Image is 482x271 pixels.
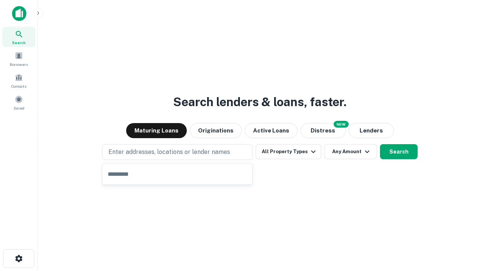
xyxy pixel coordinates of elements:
p: Enter addresses, locations or lender names [108,148,230,157]
a: Contacts [2,70,35,91]
button: Enter addresses, locations or lender names [102,144,253,160]
span: Search [12,40,26,46]
button: Search distressed loans with lien and other non-mortgage details. [300,123,346,138]
button: Lenders [349,123,394,138]
button: Any Amount [324,144,377,159]
h3: Search lenders & loans, faster. [173,93,346,111]
button: Active Loans [245,123,297,138]
div: NEW [334,121,349,128]
button: All Property Types [256,144,321,159]
span: Contacts [11,83,26,89]
a: Borrowers [2,49,35,69]
span: Borrowers [10,61,28,67]
button: Originations [190,123,242,138]
a: Search [2,27,35,47]
a: Saved [2,92,35,113]
iframe: Chat Widget [444,211,482,247]
button: Maturing Loans [126,123,187,138]
button: Search [380,144,418,159]
span: Saved [14,105,24,111]
img: capitalize-icon.png [12,6,26,21]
